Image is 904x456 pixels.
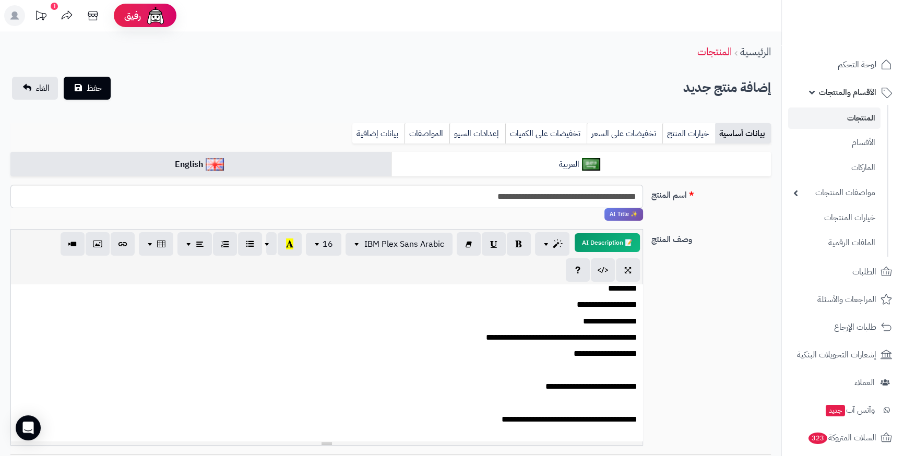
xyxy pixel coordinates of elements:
[662,123,715,144] a: خيارات المنتج
[206,158,224,171] img: English
[788,259,898,284] a: الطلبات
[788,398,898,423] a: وآتس آبجديد
[854,375,875,390] span: العملاء
[575,233,640,252] button: 📝 AI Description
[346,233,453,256] button: IBM Plex Sans Arabic
[788,131,881,154] a: الأقسام
[64,77,111,100] button: حفظ
[449,123,505,144] a: إعدادات السيو
[826,405,845,416] span: جديد
[697,44,732,59] a: المنتجات
[145,5,166,26] img: ai-face.png
[647,185,776,201] label: اسم المنتج
[833,25,894,46] img: logo-2.png
[306,233,341,256] button: 16
[788,182,881,204] a: مواصفات المنتجات
[647,229,776,246] label: وصف المنتج
[788,232,881,254] a: الملفات الرقمية
[819,85,876,100] span: الأقسام والمنتجات
[587,123,662,144] a: تخفيضات على السعر
[36,82,50,94] span: الغاء
[788,370,898,395] a: العملاء
[352,123,405,144] a: بيانات إضافية
[825,403,875,417] span: وآتس آب
[715,123,771,144] a: بيانات أساسية
[817,292,876,307] span: المراجعات والأسئلة
[740,44,771,59] a: الرئيسية
[788,287,898,312] a: المراجعات والأسئلة
[16,415,41,440] div: Open Intercom Messenger
[391,152,771,177] a: العربية
[87,82,102,94] span: حفظ
[505,123,587,144] a: تخفيضات على الكميات
[10,152,391,177] a: English
[405,123,449,144] a: المواصفات
[788,107,881,129] a: المنتجات
[51,3,58,10] div: 1
[797,347,876,362] span: إشعارات التحويلات البنكية
[28,5,54,29] a: تحديثات المنصة
[788,52,898,77] a: لوحة التحكم
[834,320,876,334] span: طلبات الإرجاع
[683,77,771,99] h2: إضافة منتج جديد
[788,157,881,179] a: الماركات
[788,207,881,229] a: خيارات المنتجات
[323,238,333,250] span: 16
[124,9,141,22] span: رفيق
[838,57,876,72] span: لوحة التحكم
[807,430,876,445] span: السلات المتروكة
[12,77,58,100] a: الغاء
[788,342,898,367] a: إشعارات التحويلات البنكية
[364,238,444,250] span: IBM Plex Sans Arabic
[788,425,898,450] a: السلات المتروكة323
[852,265,876,279] span: الطلبات
[808,432,828,443] span: 323
[582,158,600,171] img: العربية
[604,208,643,221] span: انقر لاستخدام رفيقك الذكي
[788,315,898,340] a: طلبات الإرجاع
